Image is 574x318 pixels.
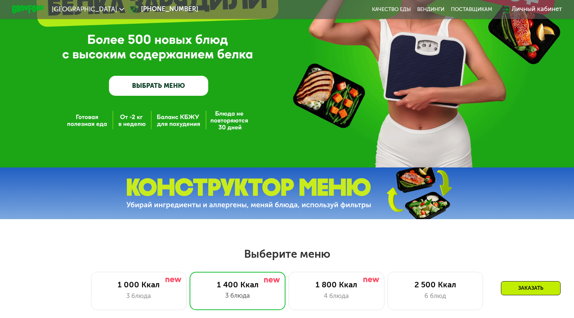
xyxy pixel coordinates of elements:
span: [GEOGRAPHIC_DATA] [52,6,117,13]
div: 4 блюда [297,291,376,301]
h2: Выберите меню [26,247,548,261]
div: 2 500 Ккал [396,280,475,290]
div: 1 800 Ккал [297,280,376,290]
a: ВЫБРАТЬ МЕНЮ [109,76,208,96]
div: 1 000 Ккал [99,280,178,290]
div: Личный кабинет [512,4,562,14]
div: 1 400 Ккал [198,280,277,290]
div: поставщикам [451,6,492,13]
a: Качество еды [372,6,411,13]
a: Вендинги [417,6,444,13]
div: 3 блюда [198,291,277,301]
div: 3 блюда [99,291,178,301]
div: Заказать [501,281,561,295]
a: [PHONE_NUMBER] [128,4,198,14]
div: 6 блюд [396,291,475,301]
